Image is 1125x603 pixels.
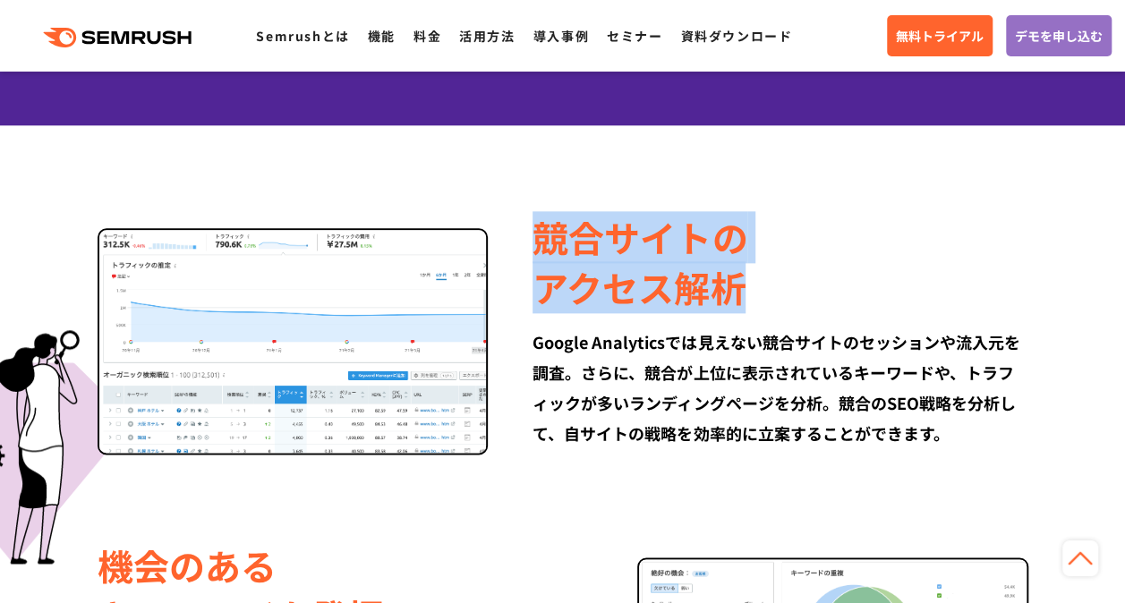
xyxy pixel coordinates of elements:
[1015,26,1103,46] span: デモを申し込む
[256,27,349,45] a: Semrushとは
[459,27,515,45] a: 活用方法
[680,27,792,45] a: 資料ダウンロード
[533,327,1027,448] div: Google Analyticsでは見えない競合サイトのセッションや流入元を調査。さらに、競合が上位に表示されているキーワードや、トラフィックが多いランディングページを分析。競合のSEO戦略を分...
[413,27,441,45] a: 料金
[887,15,993,56] a: 無料トライアル
[368,27,396,45] a: 機能
[607,27,662,45] a: セミナー
[896,26,984,46] span: 無料トライアル
[1006,15,1112,56] a: デモを申し込む
[533,212,1027,312] div: 競合サイトの アクセス解析
[533,27,589,45] a: 導入事例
